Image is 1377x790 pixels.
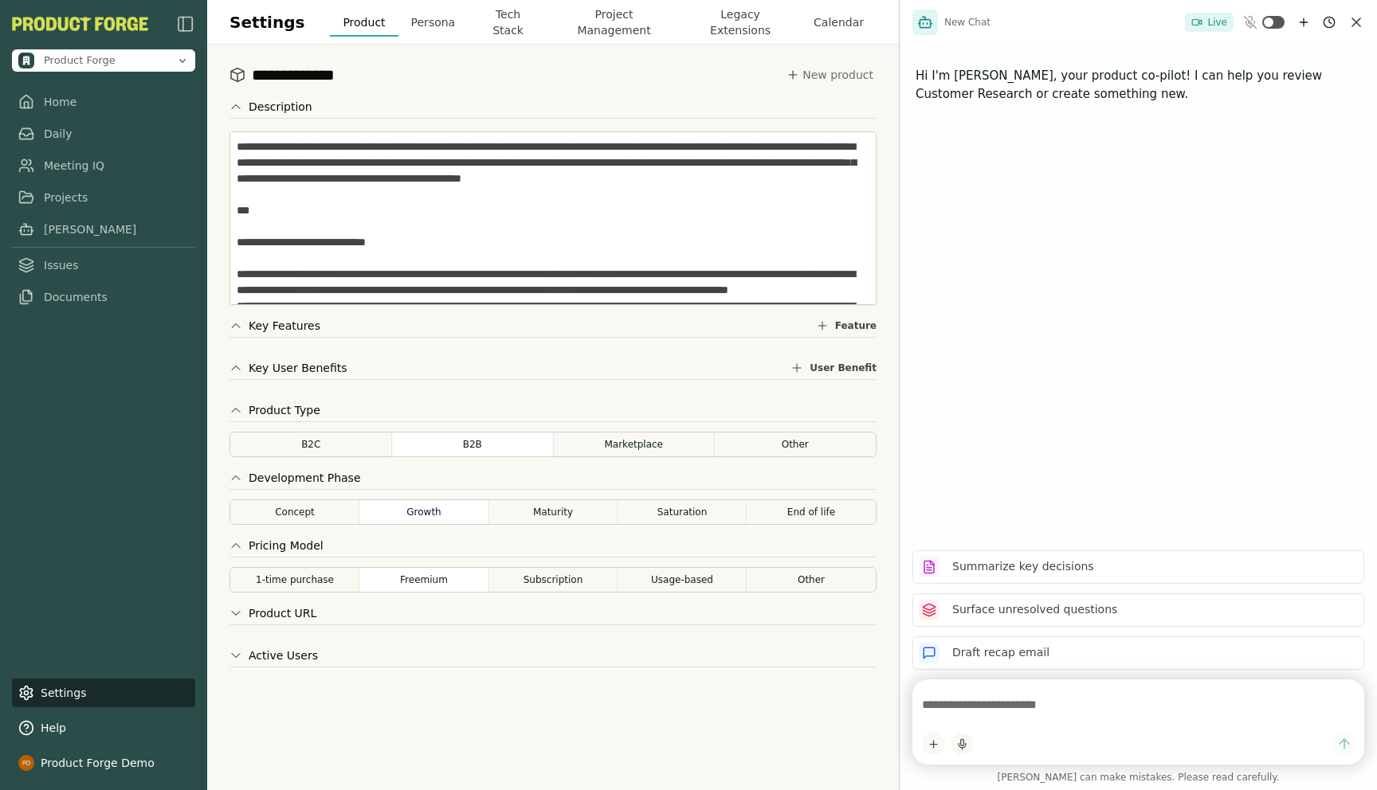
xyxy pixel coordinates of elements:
[783,64,877,86] button: New product
[12,714,195,742] button: Help
[912,550,1364,584] button: Summarize key decisions
[952,644,1049,661] p: Draft recap email
[330,8,398,37] button: Product
[944,16,991,29] span: New Chat
[359,499,489,525] button: Growth
[617,499,747,525] button: Saturation
[1207,16,1227,29] span: Live
[12,679,195,707] a: Settings
[18,53,34,68] img: Product Forge
[391,432,555,457] button: B2B
[1262,16,1285,29] button: Toggle ambient mode
[12,17,148,31] button: PF-Logo
[552,432,716,457] button: Marketplace
[952,558,1094,575] p: Summarize key decisions
[1294,13,1313,32] button: New chat
[922,733,944,755] button: Add content to chat
[12,151,195,180] a: Meeting IQ
[810,362,877,374] span: User Benefit
[952,601,1117,618] p: Surface unresolved questions
[1333,733,1355,755] button: Send message
[229,318,320,334] button: Key Features
[488,499,618,525] button: Maturity
[801,8,877,37] button: Calendar
[12,215,195,244] a: [PERSON_NAME]
[714,432,877,457] button: Other
[229,10,304,34] h1: Settings
[12,88,195,116] a: Home
[12,749,195,777] button: Product Forge Demo
[916,67,1361,103] p: Hi I'm [PERSON_NAME], your product co-pilot! I can help you review Customer Research or create so...
[12,283,195,311] a: Documents
[12,251,195,280] a: Issues
[951,733,973,755] button: Start dictation
[398,8,469,37] button: Persona
[229,538,324,553] button: Pricing Model
[816,318,877,334] button: Feature
[359,567,489,592] button: Freemium
[1320,13,1339,32] button: Chat history
[229,567,360,592] button: 1-time purchase
[912,636,1364,670] button: Draft recap email
[746,499,877,525] button: End of life
[229,402,320,418] button: Product Type
[229,605,316,621] button: Product URL
[835,319,877,332] span: Feature
[44,53,116,68] span: Product Forge
[790,360,877,376] button: User Benefit
[18,755,34,771] img: profile
[12,49,195,72] button: Open organization switcher
[229,99,312,115] button: Description
[12,183,195,212] a: Projects
[12,17,148,31] img: Product Forge
[229,432,393,457] button: B2C
[176,14,195,33] img: sidebar
[1348,14,1364,30] button: Close chat
[229,360,347,376] button: Key User Benefits
[912,771,1364,784] span: [PERSON_NAME] can make mistakes. Please read carefully.
[488,567,618,592] button: Subscription
[229,647,318,663] button: Active Users
[912,593,1364,627] button: Surface unresolved questions
[229,499,360,525] button: Concept
[229,470,361,486] button: Development Phase
[12,119,195,148] a: Daily
[746,567,877,592] button: Other
[617,567,747,592] button: Usage-based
